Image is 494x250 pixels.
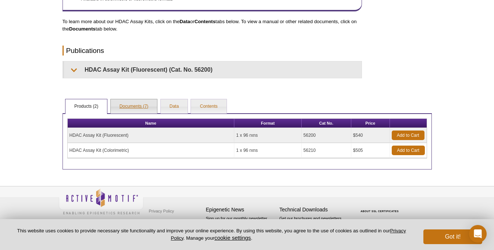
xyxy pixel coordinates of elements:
button: cookie settings [214,235,251,241]
p: This website uses cookies to provide necessary site functionality and improve your online experie... [12,228,411,242]
h2: Publications [63,46,362,56]
img: Active Motif, [59,186,143,216]
td: 1 x 96 rxns [234,128,302,143]
div: Open Intercom Messenger [469,225,487,243]
a: Contents [191,99,226,114]
h4: Technical Downloads [280,207,349,213]
a: Add to Cart [392,146,425,155]
td: 56210 [302,143,351,158]
th: Price [351,119,390,128]
a: Privacy Policy [147,206,176,217]
summary: HDAC Assay Kit (Fluorescent) (Cat. No. 56200) [64,61,362,78]
td: $505 [351,143,390,158]
table: Click to Verify - This site chose Symantec SSL for secure e-commerce and confidential communicati... [353,199,408,215]
p: To learn more about our HDAC Assay Kits, click on the or tabs below. To view a manual or other re... [63,18,362,33]
p: Sign up for our monthly newsletter highlighting recent publications in the field of epigenetics. [206,215,276,240]
th: Name [68,119,235,128]
button: Got it! [423,229,482,244]
a: Products (2) [65,99,107,114]
th: Format [234,119,302,128]
a: Documents (7) [111,99,157,114]
p: Get our brochures and newsletters, or request them by mail. [280,215,349,234]
td: HDAC Assay Kit (Colorimetric) [68,143,235,158]
a: Terms & Conditions [147,217,186,228]
td: 1 x 96 rxns [234,143,302,158]
th: Cat No. [302,119,351,128]
td: 56200 [302,128,351,143]
strong: Documents [69,26,96,32]
a: Data [161,99,188,114]
strong: Contents [195,19,216,24]
a: ABOUT SSL CERTIFICATES [360,210,399,213]
td: $540 [351,128,390,143]
a: Privacy Policy [171,228,406,240]
strong: Data [180,19,190,24]
a: Add to Cart [392,131,424,140]
td: HDAC Assay Kit (Fluorescent) [68,128,235,143]
h4: Epigenetic News [206,207,276,213]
